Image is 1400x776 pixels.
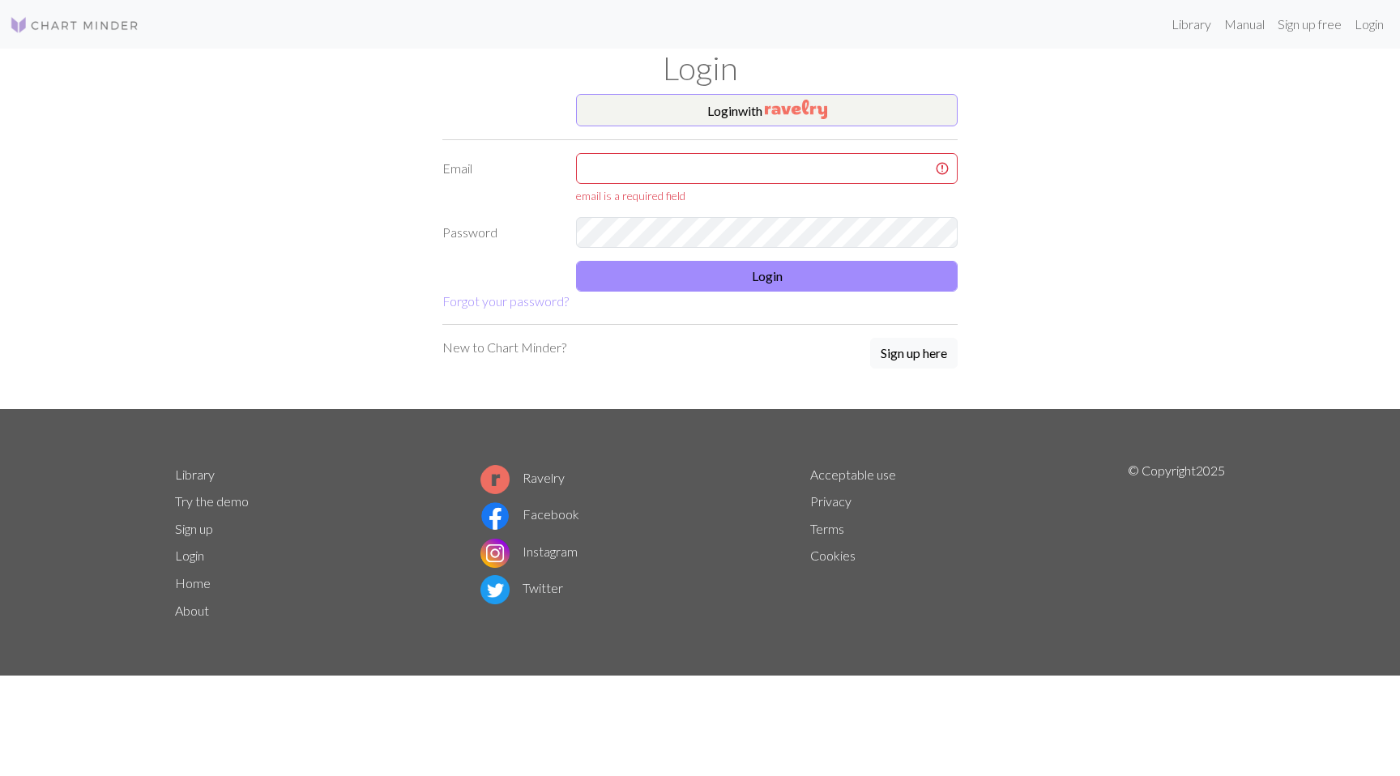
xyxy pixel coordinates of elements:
h1: Login [165,49,1235,87]
a: Sign up here [870,338,958,370]
a: Sign up [175,521,213,536]
a: Library [1165,8,1218,41]
img: Facebook logo [480,501,510,531]
a: Home [175,575,211,591]
a: About [175,603,209,618]
a: Ravelry [480,470,565,485]
a: Twitter [480,580,563,595]
a: Terms [810,521,844,536]
img: Twitter logo [480,575,510,604]
a: Manual [1218,8,1271,41]
a: Sign up free [1271,8,1348,41]
a: Privacy [810,493,852,509]
label: Password [433,217,566,248]
a: Cookies [810,548,856,563]
p: © Copyright 2025 [1128,461,1225,625]
img: Ravelry [765,100,827,119]
button: Sign up here [870,338,958,369]
p: New to Chart Minder? [442,338,566,357]
a: Login [175,548,204,563]
img: Ravelry logo [480,465,510,494]
label: Email [433,153,566,204]
button: Loginwith [576,94,958,126]
a: Acceptable use [810,467,896,482]
div: email is a required field [576,187,958,204]
img: Instagram logo [480,539,510,568]
a: Facebook [480,506,579,522]
a: Try the demo [175,493,249,509]
a: Forgot your password? [442,293,569,309]
a: Instagram [480,544,578,559]
button: Login [576,261,958,292]
a: Library [175,467,215,482]
img: Logo [10,15,139,35]
a: Login [1348,8,1390,41]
